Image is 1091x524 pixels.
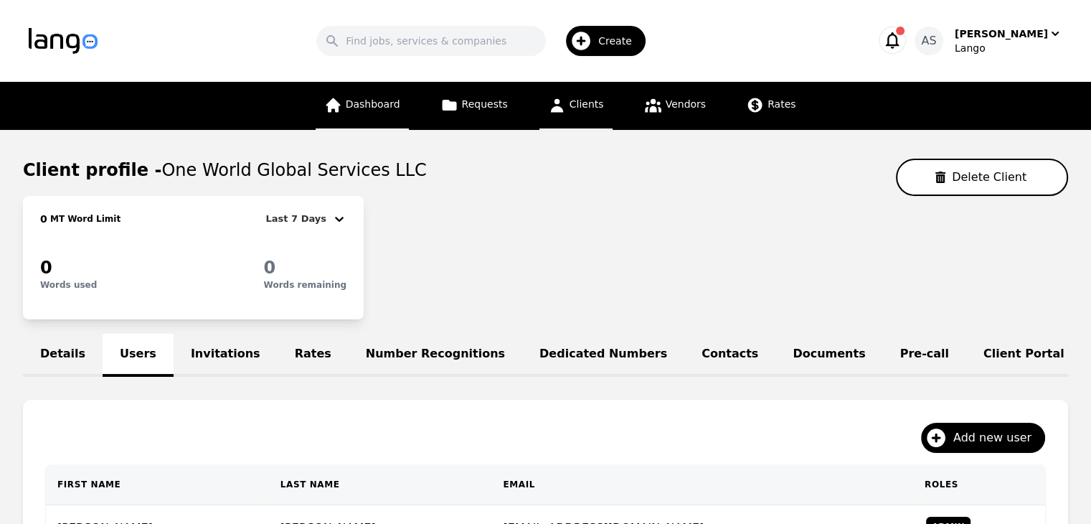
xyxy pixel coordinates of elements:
[161,160,426,180] span: One World Global Services LLC
[23,334,103,377] a: Details
[316,82,409,130] a: Dashboard
[266,210,332,228] div: Last 7 Days
[462,98,508,110] span: Requests
[40,258,52,278] span: 0
[40,279,97,291] p: Words used
[47,213,121,225] h2: MT Word Limit
[598,34,642,48] span: Create
[955,27,1048,41] div: [PERSON_NAME]
[953,429,1042,446] span: Add new user
[316,26,546,56] input: Find jobs, services & companies
[432,82,516,130] a: Requests
[775,334,882,377] a: Documents
[921,423,1045,453] button: Add new user
[896,159,1068,196] button: Delete Client
[269,464,492,505] th: Last Name
[636,82,714,130] a: Vendors
[264,258,276,278] span: 0
[539,82,613,130] a: Clients
[737,82,804,130] a: Rates
[666,98,706,110] span: Vendors
[174,334,278,377] a: Invitations
[913,464,1045,505] th: Roles
[955,41,1062,55] div: Lango
[768,98,795,110] span: Rates
[546,20,654,62] button: Create
[346,98,400,110] span: Dashboard
[684,334,775,377] a: Contacts
[29,28,98,54] img: Logo
[966,334,1082,377] a: Client Portal
[921,32,936,50] span: AS
[40,213,47,225] span: 0
[23,159,427,182] h1: Client profile -
[570,98,604,110] span: Clients
[883,334,966,377] a: Pre-call
[349,334,522,377] a: Number Recognitions
[522,334,684,377] a: Dedicated Numbers
[278,334,349,377] a: Rates
[264,279,346,291] p: Words remaining
[491,464,912,505] th: Email
[46,464,269,505] th: First Name
[915,27,1062,55] button: AS[PERSON_NAME]Lango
